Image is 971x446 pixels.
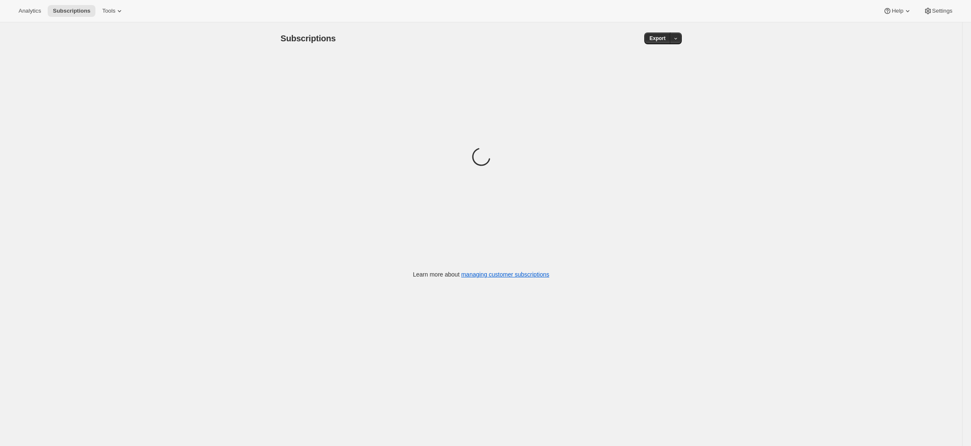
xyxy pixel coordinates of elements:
[649,35,665,42] span: Export
[919,5,957,17] button: Settings
[461,271,549,278] a: managing customer subscriptions
[14,5,46,17] button: Analytics
[932,8,952,14] span: Settings
[878,5,917,17] button: Help
[19,8,41,14] span: Analytics
[48,5,95,17] button: Subscriptions
[281,34,336,43] span: Subscriptions
[53,8,90,14] span: Subscriptions
[644,32,670,44] button: Export
[892,8,903,14] span: Help
[413,270,549,279] p: Learn more about
[97,5,129,17] button: Tools
[102,8,115,14] span: Tools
